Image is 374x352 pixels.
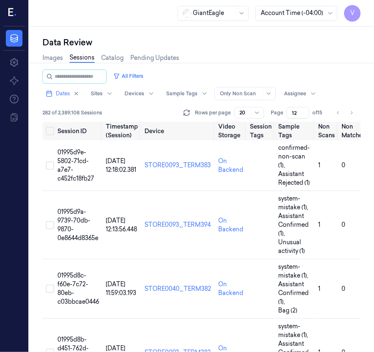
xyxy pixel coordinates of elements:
span: [DATE] 12:13:56.448 [106,217,137,233]
button: Go to next page [346,107,357,119]
div: Data Review [42,37,361,48]
span: system-mistake (1) , [278,194,312,212]
span: Dates [56,90,70,97]
button: Go to previous page [332,107,344,119]
nav: pagination [332,107,357,119]
span: 01995d8c-f60e-7c72-80eb-c03bbcae0446 [57,272,99,305]
span: confirmed-non-scan (1) , [278,144,312,170]
span: Assistant Confirmed (1) , [278,212,312,238]
span: [DATE] 12:18:02.381 [106,157,136,174]
button: All Filters [110,69,147,83]
span: of 15 [312,109,326,117]
span: 0 [342,221,345,228]
th: Video Storage [215,122,247,140]
div: STORE0040_TERM382 [145,285,212,293]
span: 01995d9e-5802-71cd-a7e7-c452fc18fb27 [57,149,94,182]
span: system-mistake (1) , [278,322,312,340]
span: system-mistake (1) , [278,263,312,280]
span: 1 [318,161,320,169]
th: Session ID [54,122,102,140]
button: Dates [42,87,82,100]
div: On Backend [218,216,243,234]
button: Select row [46,285,54,293]
button: Select row [46,161,54,170]
a: Images [42,54,63,62]
span: 0 [342,285,345,293]
span: Bag (2) [278,306,297,315]
a: Sessions [70,53,95,63]
th: Timestamp (Session) [102,122,141,140]
span: 1 [318,221,320,228]
span: 282 of 2,389,108 Sessions [42,109,102,117]
a: Pending Updates [130,54,179,62]
span: Unusual activity (1) [278,238,312,255]
button: Select all [46,127,54,135]
div: On Backend [218,157,243,174]
span: 1 [318,285,320,293]
th: Non Matches [338,122,369,140]
th: Session Tags [247,122,275,140]
div: STORE0093_TERM383 [145,161,212,170]
span: Assistant Rejected (1) [278,170,312,187]
span: 01995d9a-9739-70db-9870-0e8644d8365e [57,208,98,242]
button: Select row [46,221,54,229]
div: STORE0093_TERM394 [145,221,212,229]
button: V [344,5,361,22]
span: Assistant Confirmed (1) , [278,280,312,306]
th: Device [141,122,215,140]
span: [DATE] 11:59:03.193 [106,280,136,297]
span: 0 [342,161,345,169]
a: Catalog [101,54,124,62]
th: Sample Tags [275,122,315,140]
th: Non Scans [315,122,338,140]
div: On Backend [218,280,243,297]
p: Rows per page [195,109,231,117]
span: Page [271,109,283,117]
